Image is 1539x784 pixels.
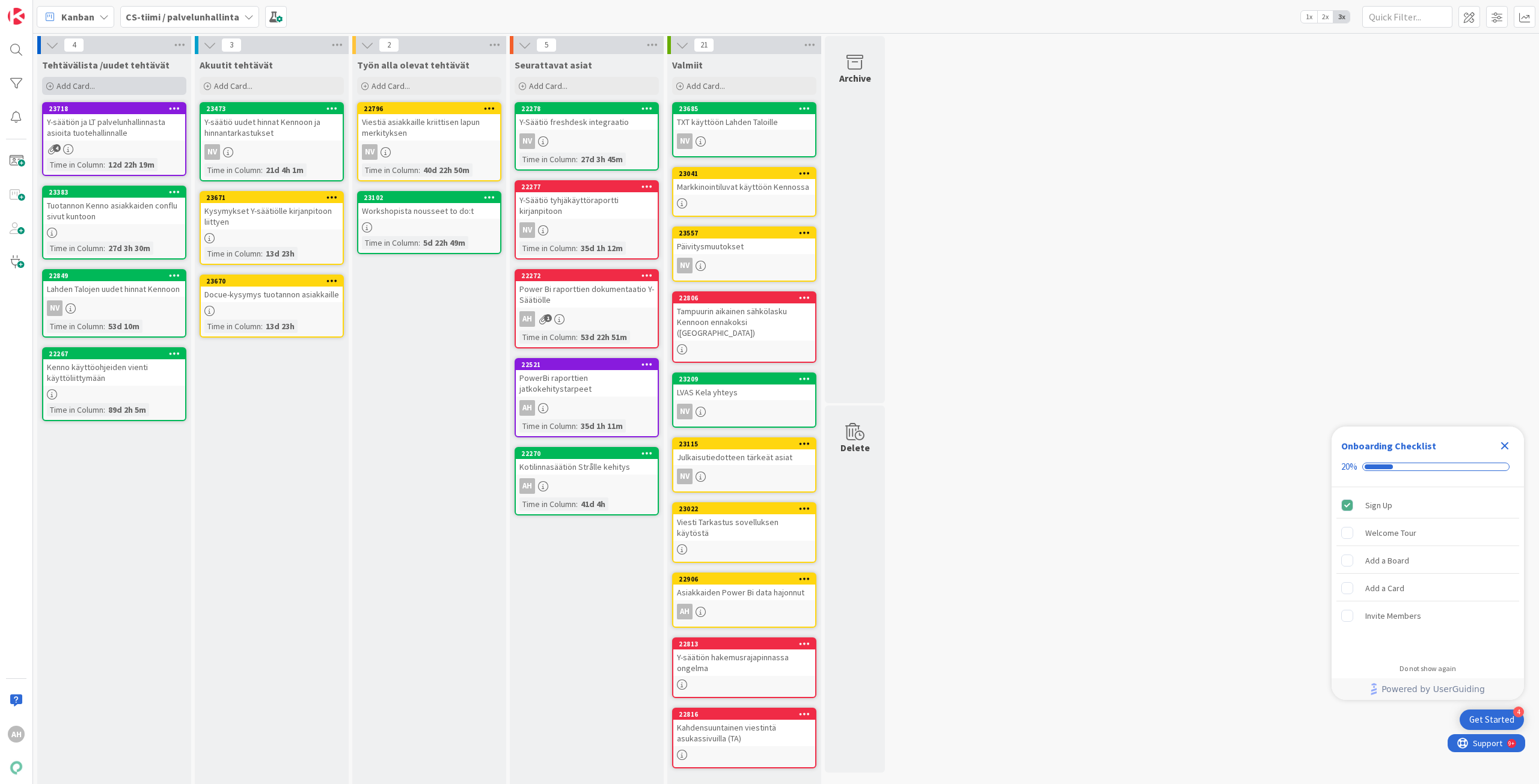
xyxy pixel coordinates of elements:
div: 53d 10m [105,320,142,333]
div: 22278 [521,105,658,113]
div: Y-Säätiö freshdesk integraatio [516,114,658,130]
span: Add Card... [529,81,568,91]
b: CS-tiimi / palvelunhallinta [126,11,239,23]
div: 23685 [673,103,815,114]
span: : [418,236,420,249]
div: AH [516,311,658,327]
div: 22813 [679,640,815,648]
div: 22849 [43,270,185,281]
div: Open Get Started checklist, remaining modules: 4 [1460,710,1524,730]
span: Tehtävälista /uudet tehtävät [42,59,170,71]
div: 89d 2h 5m [105,403,149,416]
div: 23718 [49,105,185,113]
div: NV [519,222,535,238]
div: 23383 [43,187,185,198]
div: Onboarding Checklist [1341,439,1436,453]
span: Seurattavat asiat [515,59,592,71]
div: Viesti Tarkastus sovelluksen käytöstä [673,514,815,541]
div: Time in Column [204,163,261,177]
div: Time in Column [204,247,261,260]
div: NV [519,133,535,149]
div: 23115 [679,440,815,448]
div: Add a Card [1365,581,1404,595]
div: 22806 [673,293,815,303]
span: 5 [536,38,557,52]
div: NV [677,469,693,484]
div: 23671Kysymykset Y-säätiölle kirjanpitoon liittyen [201,192,343,229]
span: : [103,403,105,416]
span: 3x [1333,11,1350,23]
div: NV [673,404,815,419]
div: Time in Column [519,419,576,433]
a: Powered by UserGuiding [1338,678,1518,700]
div: Kysymykset Y-säätiölle kirjanpitoon liittyen [201,203,343,229]
div: Y-säätiö uudet hinnat Kennoon ja hinnantarkastukset [201,114,343,141]
span: : [103,242,105,255]
div: NV [677,133,693,149]
div: 23102 [358,192,500,203]
div: 23473 [206,105,343,113]
div: 22849 [49,272,185,280]
div: Welcome Tour [1365,526,1416,540]
span: : [576,419,578,433]
span: Add Card... [214,81,252,91]
div: NV [516,222,658,238]
div: 22270Kotilinnasäätiön Strålle kehitys [516,448,658,475]
div: 22272Power Bi raporttien dokumentaatio Y-Säätiölle [516,270,658,308]
span: Powered by UserGuiding [1381,682,1485,696]
span: 2 [379,38,399,52]
div: LVAS Kela yhteys [673,384,815,400]
div: 22277 [521,183,658,191]
div: 22813 [673,639,815,649]
span: 1x [1301,11,1317,23]
div: 27d 3h 45m [578,153,626,166]
div: 22521PowerBi raporttien jatkokehitystarpeet [516,359,658,397]
div: 22813Y-säätiön hakemusrajapinnassa ongelma [673,639,815,676]
span: : [261,320,263,333]
div: 40d 22h 50m [420,163,473,177]
div: NV [204,144,220,160]
div: Invite Members [1365,609,1421,623]
div: 23209 [673,374,815,384]
div: 12d 22h 19m [105,158,158,171]
div: 22277Y-Säätiö tyhjäkäyttöraportti kirjanpitoon [516,181,658,219]
div: AH [8,726,25,743]
div: 23670Docue-kysymys tuotannon asiakkaille [201,276,343,302]
div: 9+ [61,5,67,14]
div: 22267 [43,348,185,359]
div: 23557 [679,229,815,237]
div: 23115 [673,439,815,449]
div: Viestiä asiakkaille kriittisen lapun merkityksen [358,114,500,141]
span: 4 [64,38,84,52]
div: Time in Column [519,153,576,166]
div: 23671 [206,193,343,202]
div: 23209LVAS Kela yhteys [673,374,815,400]
div: AH [519,478,535,494]
div: 22272 [516,270,658,281]
div: Time in Column [519,242,576,255]
div: Lahden Talojen uudet hinnat Kennoon [43,281,185,297]
div: Footer [1332,678,1524,700]
div: 23209 [679,375,815,383]
span: : [103,158,105,171]
div: Add a Card is incomplete. [1336,575,1519,601]
span: Kanban [61,10,94,24]
div: Y-Säätiö tyhjäkäyttöraportti kirjanpitoon [516,192,658,219]
div: Time in Column [47,242,103,255]
div: Markkinointiluvat käyttöön Kennossa [673,179,815,195]
div: Päivitysmuutokset [673,239,815,254]
div: Do not show again [1400,664,1456,673]
div: 23102Workshopista nousseet to do:t [358,192,500,219]
div: AH [516,478,658,494]
div: Kahdensuuntainen viestintä asukassivuilla (TA) [673,720,815,746]
input: Quick Filter... [1362,6,1452,28]
div: 22849Lahden Talojen uudet hinnat Kennoon [43,270,185,297]
div: Time in Column [47,320,103,333]
div: Close Checklist [1495,436,1514,455]
div: 22521 [521,360,658,369]
div: Tuotannon Kenno asiakkaiden conflu sivut kuntoon [43,198,185,224]
div: NV [673,258,815,273]
div: 5d 22h 49m [420,236,468,249]
div: 23473Y-säätiö uudet hinnat Kennoon ja hinnantarkastukset [201,103,343,141]
span: Työn alla olevat tehtävät [357,59,470,71]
